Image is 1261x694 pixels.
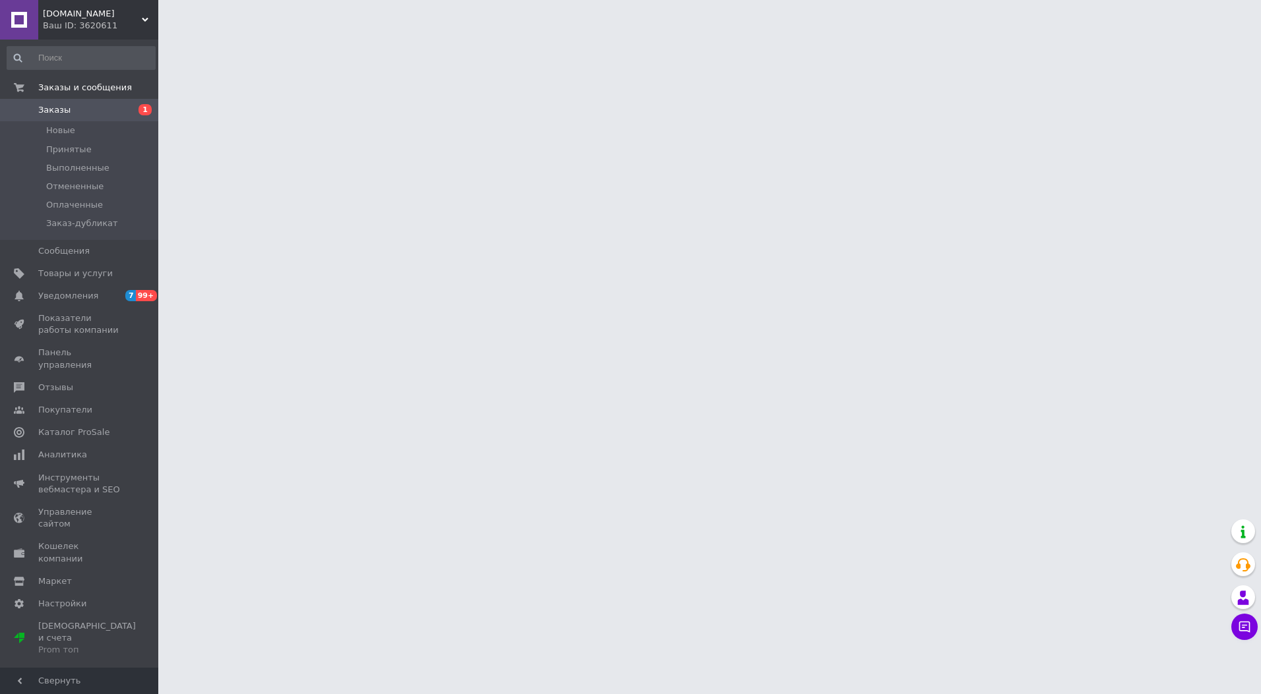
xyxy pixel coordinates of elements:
[38,598,86,610] span: Настройки
[138,104,152,115] span: 1
[43,8,142,20] span: Besthop.com.ua
[38,620,136,656] span: [DEMOGRAPHIC_DATA] и счета
[46,125,75,136] span: Новые
[43,20,158,32] div: Ваш ID: 3620611
[46,162,109,174] span: Выполненные
[38,82,132,94] span: Заказы и сообщения
[38,245,90,257] span: Сообщения
[38,540,122,564] span: Кошелек компании
[38,575,72,587] span: Маркет
[46,217,118,229] span: Заказ-дубликат
[46,144,92,156] span: Принятые
[46,181,104,192] span: Отмененные
[7,46,156,70] input: Поиск
[38,404,92,416] span: Покупатели
[125,290,136,301] span: 7
[38,506,122,530] span: Управление сайтом
[38,426,109,438] span: Каталог ProSale
[38,290,98,302] span: Уведомления
[46,199,103,211] span: Оплаченные
[38,644,136,656] div: Prom топ
[1231,614,1258,640] button: Чат с покупателем
[38,312,122,336] span: Показатели работы компании
[38,268,113,279] span: Товары и услуги
[136,290,158,301] span: 99+
[38,449,87,461] span: Аналитика
[38,347,122,370] span: Панель управления
[38,472,122,496] span: Инструменты вебмастера и SEO
[38,382,73,393] span: Отзывы
[38,104,71,116] span: Заказы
